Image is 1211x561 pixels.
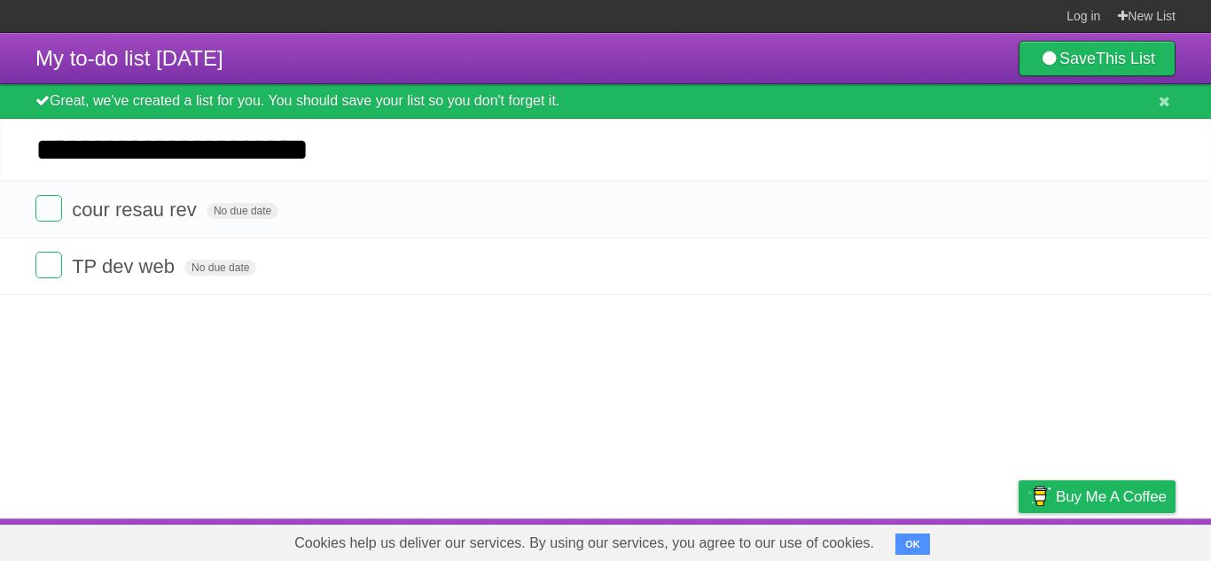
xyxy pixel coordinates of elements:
[1019,480,1176,513] a: Buy me a coffee
[841,523,913,557] a: Developers
[1064,523,1176,557] a: Suggest a feature
[35,195,62,222] label: Done
[207,203,278,219] span: No due date
[996,523,1042,557] a: Privacy
[895,534,930,555] button: OK
[783,523,820,557] a: About
[1096,50,1155,67] b: This List
[35,252,62,278] label: Done
[1027,481,1051,511] img: Buy me a coffee
[72,255,179,277] span: TP dev web
[35,46,223,70] span: My to-do list [DATE]
[1019,41,1176,76] a: SaveThis List
[1056,481,1167,512] span: Buy me a coffee
[72,199,201,221] span: cour resau rev
[184,260,256,276] span: No due date
[277,526,892,561] span: Cookies help us deliver our services. By using our services, you agree to our use of cookies.
[935,523,974,557] a: Terms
